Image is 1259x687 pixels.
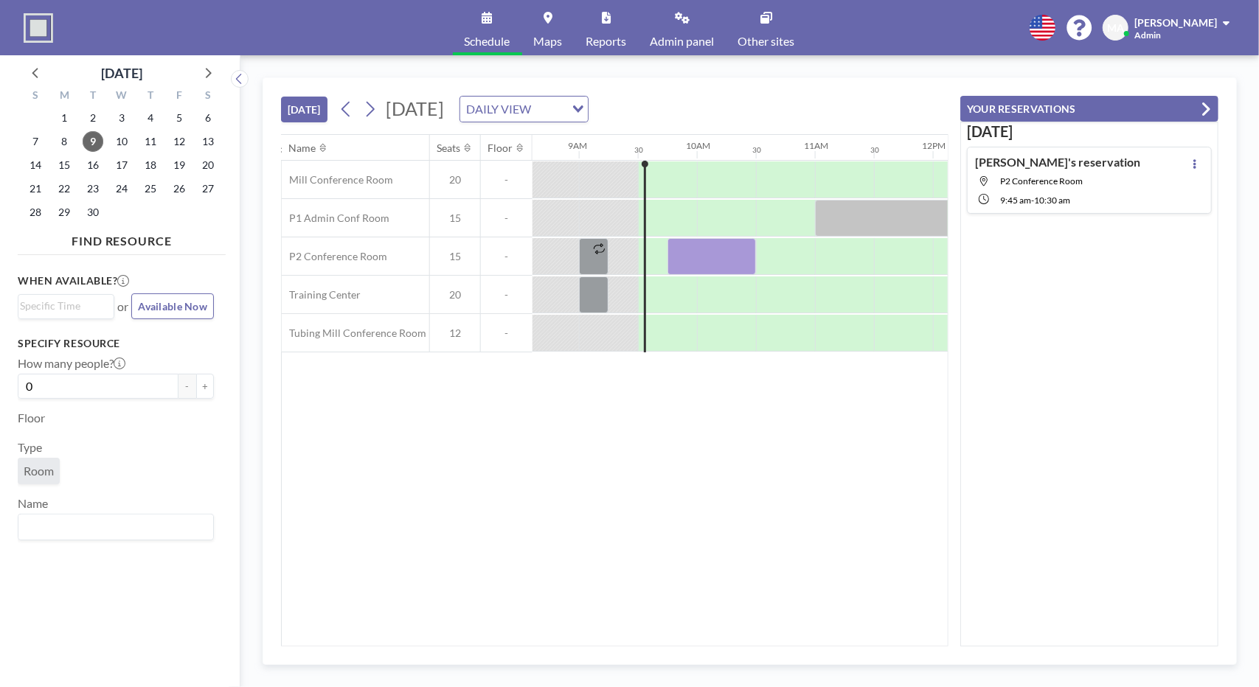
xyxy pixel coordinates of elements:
[535,100,563,119] input: Search for option
[111,178,132,199] span: Wednesday, September 24, 2025
[282,250,387,263] span: P2 Conference Room
[193,87,222,106] div: S
[108,87,136,106] div: W
[922,140,946,151] div: 12PM
[651,35,715,47] span: Admin panel
[83,178,103,199] span: Tuesday, September 23, 2025
[282,327,426,340] span: Tubing Mill Conference Room
[117,299,128,314] span: or
[386,97,444,119] span: [DATE]
[136,87,164,106] div: T
[18,411,45,425] label: Floor
[534,35,563,47] span: Maps
[83,202,103,223] span: Tuesday, September 30, 2025
[18,440,42,455] label: Type
[18,228,226,248] h4: FIND RESOURCE
[586,35,627,47] span: Reports
[430,250,480,263] span: 15
[1134,16,1217,29] span: [PERSON_NAME]
[437,142,461,155] div: Seats
[1034,195,1070,206] span: 10:30 AM
[282,173,393,186] span: Mill Conference Room
[111,155,132,175] span: Wednesday, September 17, 2025
[24,464,54,478] span: Room
[430,212,480,225] span: 15
[460,97,588,122] div: Search for option
[1000,175,1083,186] span: P2 Conference Room
[282,212,389,225] span: P1 Admin Conf Room
[79,87,108,106] div: T
[967,122,1212,141] h3: [DATE]
[20,517,205,537] input: Search for option
[430,288,480,301] span: 20
[131,293,214,319] button: Available Now
[281,97,327,122] button: [DATE]
[111,131,132,152] span: Wednesday, September 10, 2025
[101,63,142,83] div: [DATE]
[738,35,795,47] span: Other sites
[18,337,214,350] h3: Specify resource
[140,155,161,175] span: Thursday, September 18, 2025
[164,87,193,106] div: F
[140,131,161,152] span: Thursday, September 11, 2025
[804,140,828,151] div: 11AM
[50,87,79,106] div: M
[463,100,534,119] span: DAILY VIEW
[198,108,218,128] span: Saturday, September 6, 2025
[282,288,361,301] span: Training Center
[481,173,533,186] span: -
[25,131,46,152] span: Sunday, September 7, 2025
[289,142,316,155] div: Name
[83,131,103,152] span: Tuesday, September 9, 2025
[686,140,710,151] div: 10AM
[960,96,1218,122] button: YOUR RESERVATIONS
[870,145,879,155] div: 30
[198,131,218,152] span: Saturday, September 13, 2025
[196,374,214,399] button: +
[1134,29,1161,41] span: Admin
[25,155,46,175] span: Sunday, September 14, 2025
[54,202,74,223] span: Monday, September 29, 2025
[169,108,190,128] span: Friday, September 5, 2025
[169,131,190,152] span: Friday, September 12, 2025
[169,155,190,175] span: Friday, September 19, 2025
[111,108,132,128] span: Wednesday, September 3, 2025
[481,288,533,301] span: -
[140,178,161,199] span: Thursday, September 25, 2025
[1031,195,1034,206] span: -
[18,356,125,371] label: How many people?
[481,250,533,263] span: -
[752,145,761,155] div: 30
[18,295,114,317] div: Search for option
[83,155,103,175] span: Tuesday, September 16, 2025
[430,327,480,340] span: 12
[25,202,46,223] span: Sunday, September 28, 2025
[198,178,218,199] span: Saturday, September 27, 2025
[140,108,161,128] span: Thursday, September 4, 2025
[178,374,196,399] button: -
[465,35,510,47] span: Schedule
[975,155,1140,170] h4: [PERSON_NAME]'s reservation
[54,155,74,175] span: Monday, September 15, 2025
[1107,21,1124,35] span: MA
[481,327,533,340] span: -
[18,496,48,511] label: Name
[24,13,53,43] img: organization-logo
[1000,195,1031,206] span: 9:45 AM
[20,298,105,314] input: Search for option
[54,131,74,152] span: Monday, September 8, 2025
[54,178,74,199] span: Monday, September 22, 2025
[83,108,103,128] span: Tuesday, September 2, 2025
[169,178,190,199] span: Friday, September 26, 2025
[198,155,218,175] span: Saturday, September 20, 2025
[21,87,50,106] div: S
[54,108,74,128] span: Monday, September 1, 2025
[25,178,46,199] span: Sunday, September 21, 2025
[18,515,213,540] div: Search for option
[634,145,643,155] div: 30
[568,140,587,151] div: 9AM
[481,212,533,225] span: -
[488,142,513,155] div: Floor
[430,173,480,186] span: 20
[138,300,207,313] span: Available Now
